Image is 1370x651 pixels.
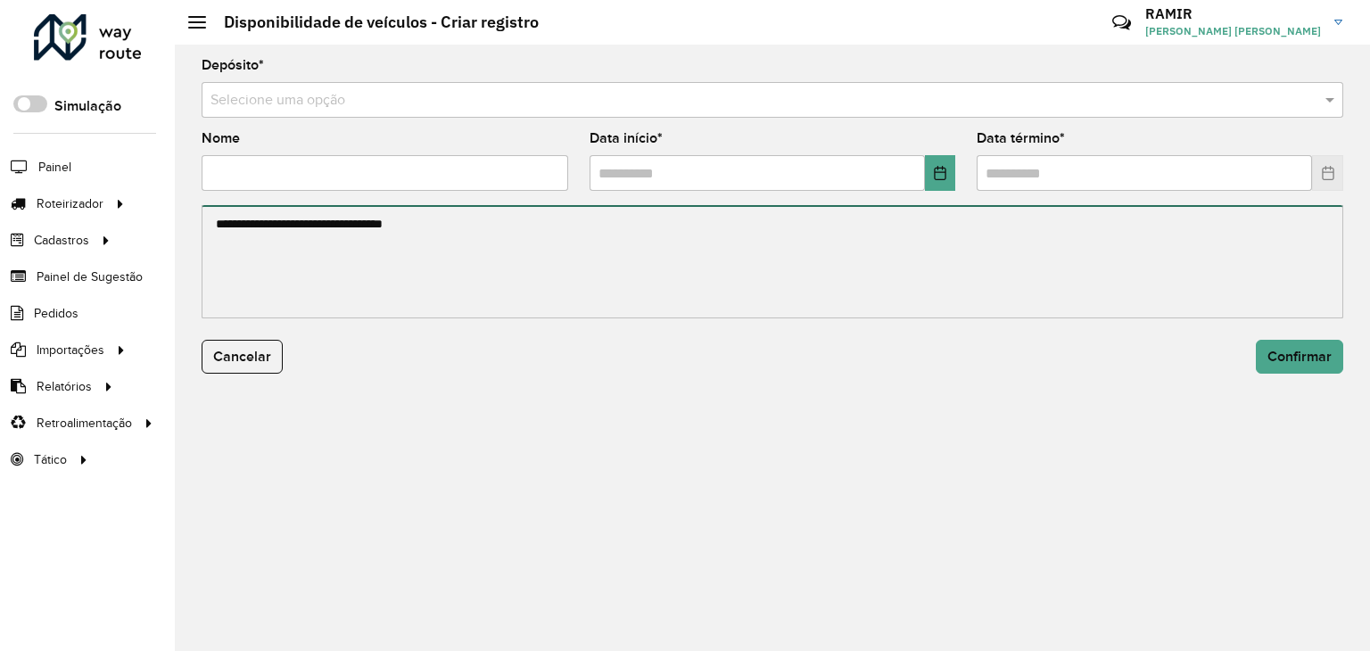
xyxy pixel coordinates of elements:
span: Cancelar [213,349,271,364]
span: Importações [37,341,104,359]
label: Nome [202,128,240,149]
span: Confirmar [1267,349,1332,364]
label: Data término [977,128,1065,149]
h3: RAMIR [1145,5,1321,22]
span: Tático [34,450,67,469]
span: Roteirizador [37,194,103,213]
a: Contato Rápido [1102,4,1141,42]
button: Confirmar [1256,340,1343,374]
label: Data início [590,128,663,149]
span: Painel [38,158,71,177]
label: Depósito [202,54,264,76]
span: Retroalimentação [37,414,132,433]
span: Relatórios [37,377,92,396]
button: Choose Date [925,155,955,191]
h2: Disponibilidade de veículos - Criar registro [206,12,539,32]
button: Cancelar [202,340,283,374]
span: [PERSON_NAME] [PERSON_NAME] [1145,23,1321,39]
span: Cadastros [34,231,89,250]
label: Simulação [54,95,121,117]
span: Pedidos [34,304,78,323]
span: Painel de Sugestão [37,268,143,286]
